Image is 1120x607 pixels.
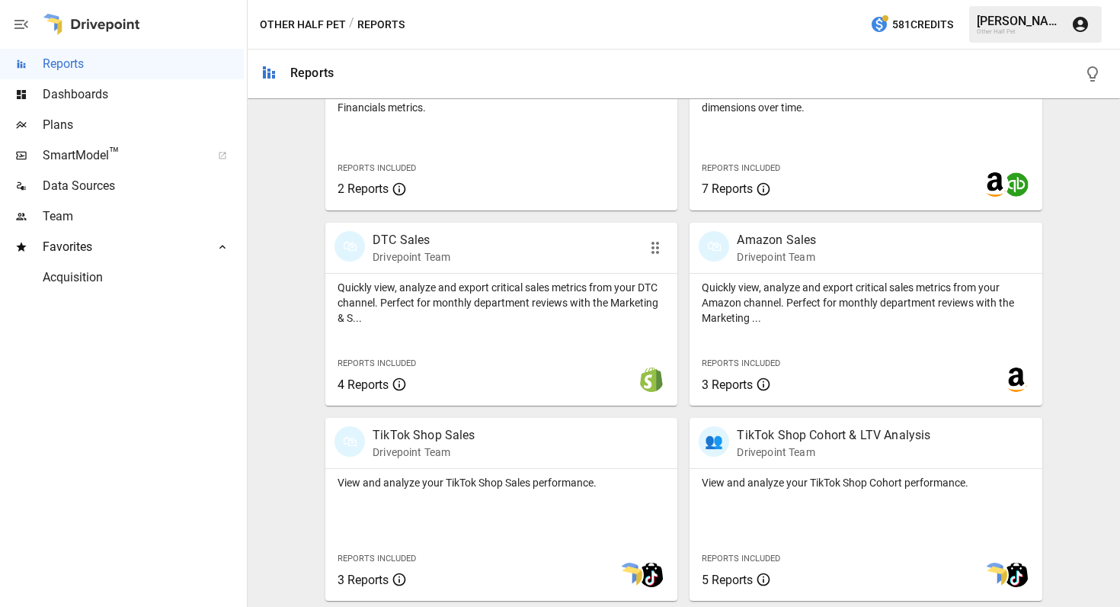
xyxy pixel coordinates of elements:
[737,249,816,265] p: Drivepoint Team
[702,280,1029,326] p: Quickly view, analyze and export critical sales metrics from your Amazon channel. Perfect for mon...
[639,368,664,392] img: shopify
[702,358,780,368] span: Reports Included
[338,280,665,326] p: Quickly view, analyze and export critical sales metrics from your DTC channel. Perfect for monthl...
[109,144,120,163] span: ™
[43,207,244,226] span: Team
[977,14,1062,28] div: [PERSON_NAME]
[43,146,201,165] span: SmartModel
[1004,563,1029,587] img: tiktok
[702,85,1029,115] p: View, analyze and export cohort LTV performance across custom dimensions over time.
[260,15,346,34] button: Other Half Pet
[373,445,475,460] p: Drivepoint Team
[373,231,450,249] p: DTC Sales
[983,563,1007,587] img: smart model
[338,181,389,196] span: 2 Reports
[737,426,930,445] p: TikTok Shop Cohort & LTV Analysis
[334,231,365,262] div: 🛍
[334,426,365,457] div: 🛍
[1004,368,1029,392] img: amazon
[892,15,953,34] span: 581 Credits
[290,66,334,80] div: Reports
[338,85,665,115] p: Easily identify strengths and weaknesses for P&L and Cohorted Financials metrics.
[43,116,244,134] span: Plans
[338,573,389,587] span: 3 Reports
[737,445,930,460] p: Drivepoint Team
[702,573,753,587] span: 5 Reports
[702,475,1029,490] p: View and analyze your TikTok Shop Cohort performance.
[618,563,642,587] img: smart model
[43,238,201,256] span: Favorites
[43,177,244,195] span: Data Sources
[373,249,450,265] p: Drivepoint Team
[702,181,753,196] span: 7 Reports
[338,163,416,173] span: Reports Included
[43,55,244,73] span: Reports
[983,172,1007,197] img: amazon
[338,377,389,392] span: 4 Reports
[43,85,244,104] span: Dashboards
[702,554,780,564] span: Reports Included
[338,475,665,490] p: View and analyze your TikTok Shop Sales performance.
[639,563,664,587] img: tiktok
[737,231,816,249] p: Amazon Sales
[864,11,959,39] button: 581Credits
[338,554,416,564] span: Reports Included
[702,163,780,173] span: Reports Included
[349,15,354,34] div: /
[373,426,475,445] p: TikTok Shop Sales
[43,268,244,287] span: Acquisition
[1004,172,1029,197] img: quickbooks
[977,28,1062,35] div: Other Half Pet
[699,426,729,457] div: 👥
[338,358,416,368] span: Reports Included
[702,377,753,392] span: 3 Reports
[699,231,729,262] div: 🛍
